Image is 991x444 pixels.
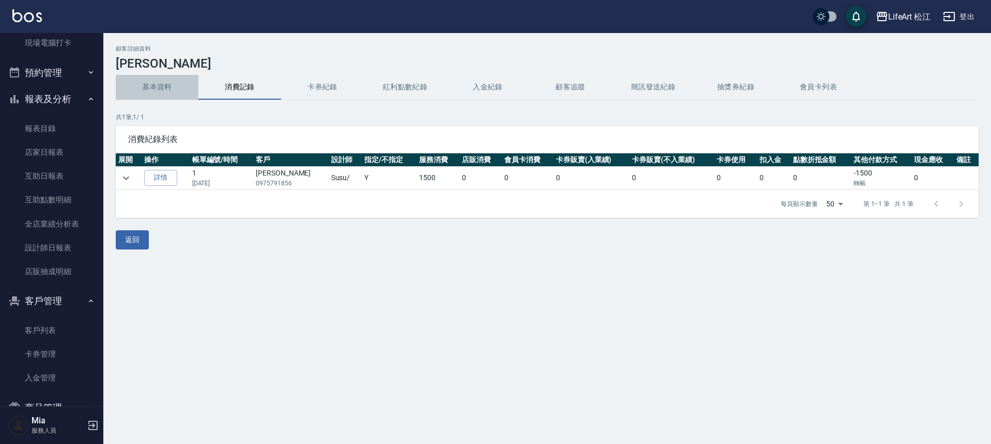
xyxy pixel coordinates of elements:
button: 抽獎券紀錄 [694,75,777,100]
td: 0 [791,167,851,189]
button: 報表及分析 [4,86,99,113]
button: 卡券紀錄 [281,75,364,100]
th: 現金應收 [911,153,954,167]
th: 卡券使用 [714,153,756,167]
td: 0 [502,167,553,189]
td: 0 [911,167,954,189]
a: 互助點數明細 [4,188,99,212]
button: save [846,6,866,27]
a: 詳情 [144,170,177,186]
a: 報表目錄 [4,117,99,140]
td: 1 [190,167,253,189]
th: 展開 [116,153,142,167]
h5: Mia [32,416,84,426]
button: 簡訊發送紀錄 [612,75,694,100]
th: 卡券販賣(入業績) [553,153,629,167]
span: 消費紀錄列表 [128,134,966,145]
th: 服務消費 [416,153,459,167]
img: Person [8,415,29,436]
td: [PERSON_NAME] [253,167,329,189]
th: 帳單編號/時間 [190,153,253,167]
p: 轉帳 [854,179,909,188]
a: 全店業績分析表 [4,212,99,236]
button: expand row [118,170,134,186]
p: 0975791856 [256,179,326,188]
a: 互助日報表 [4,164,99,188]
a: 店販抽成明細 [4,260,99,283]
p: 每頁顯示數量 [781,199,818,209]
th: 點數折抵金額 [791,153,851,167]
img: Logo [12,9,42,22]
a: 客戶列表 [4,319,99,342]
p: [DATE] [192,179,251,188]
p: 服務人員 [32,426,84,435]
td: -1500 [851,167,911,189]
button: LifeArt 松江 [872,6,935,27]
th: 設計師 [329,153,362,167]
td: 0 [553,167,629,189]
td: Y [362,167,416,189]
button: 顧客追蹤 [529,75,612,100]
th: 指定/不指定 [362,153,416,167]
button: 消費記錄 [198,75,281,100]
th: 會員卡消費 [502,153,553,167]
td: 0 [459,167,502,189]
a: 店家日報表 [4,140,99,164]
th: 店販消費 [459,153,502,167]
div: 50 [822,190,847,218]
a: 卡券管理 [4,342,99,366]
th: 備註 [954,153,979,167]
th: 客戶 [253,153,329,167]
a: 入金管理 [4,366,99,390]
h3: [PERSON_NAME] [116,56,979,71]
button: 返回 [116,230,149,249]
button: 基本資料 [116,75,198,100]
td: 0 [757,167,791,189]
p: 共 1 筆, 1 / 1 [116,113,979,122]
a: 設計師日報表 [4,236,99,260]
th: 卡券販賣(不入業績) [629,153,715,167]
td: 0 [629,167,715,189]
td: Susu / [329,167,362,189]
p: 第 1–1 筆 共 1 筆 [863,199,913,209]
button: 會員卡列表 [777,75,860,100]
th: 操作 [142,153,190,167]
td: 1500 [416,167,459,189]
td: 0 [714,167,756,189]
h2: 顧客詳細資料 [116,45,979,52]
button: 客戶管理 [4,288,99,314]
th: 扣入金 [757,153,791,167]
a: 現場電腦打卡 [4,31,99,55]
div: LifeArt 松江 [888,10,931,23]
button: 預約管理 [4,59,99,86]
button: 入金紀錄 [446,75,529,100]
button: 登出 [939,7,979,26]
button: 紅利點數紀錄 [364,75,446,100]
th: 其他付款方式 [851,153,911,167]
button: 商品管理 [4,394,99,421]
